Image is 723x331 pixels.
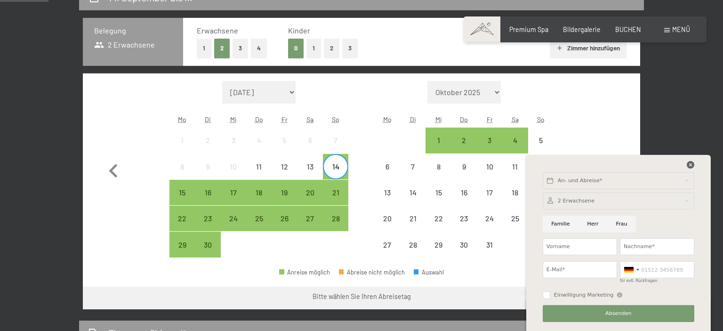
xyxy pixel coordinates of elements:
div: 13 [298,163,322,186]
div: 17 [478,189,501,212]
div: Auswahl [414,269,444,275]
div: 15 [170,189,194,212]
div: Tue Oct 14 2025 [400,180,426,205]
div: Abreise nicht möglich [272,128,297,153]
div: Abreise nicht möglich [426,232,451,257]
div: Abreise nicht möglich [426,206,451,231]
abbr: Sonntag [537,115,545,123]
div: Wed Oct 22 2025 [426,206,451,231]
a: Premium Spa [509,25,548,33]
div: Abreise nicht möglich [221,128,246,153]
div: Abreise nicht möglich [375,154,400,179]
div: Abreise nicht möglich [451,206,477,231]
div: Fri Sep 05 2025 [272,128,297,153]
div: Tue Sep 30 2025 [195,232,220,257]
div: Abreise möglich [451,128,477,153]
abbr: Montag [383,115,392,123]
span: Erwachsene [197,26,238,35]
div: 25 [503,215,527,238]
div: 16 [452,189,476,212]
div: Fri Oct 17 2025 [477,180,502,205]
div: Sun Sep 14 2025 [323,154,348,179]
span: Absenden [605,310,632,317]
div: Sun Sep 21 2025 [323,180,348,205]
div: 11 [247,163,271,186]
div: Abreise möglich [502,128,528,153]
abbr: Dienstag [410,115,416,123]
div: 21 [324,189,347,212]
abbr: Dienstag [205,115,211,123]
div: Abreise nicht möglich [477,154,502,179]
div: 23 [196,215,219,238]
div: Sun Oct 12 2025 [528,154,554,179]
button: 2 [324,39,339,58]
div: Sun Sep 28 2025 [323,206,348,231]
span: Bildergalerie [563,25,601,33]
div: 2 [196,137,219,160]
button: 4 [251,39,267,58]
div: 24 [478,215,501,238]
div: 4 [503,137,527,160]
span: Menü [672,25,690,33]
div: 28 [324,215,347,238]
div: Abreise nicht möglich [426,180,451,205]
div: Mon Oct 06 2025 [375,154,400,179]
div: Fri Oct 31 2025 [477,232,502,257]
div: Thu Oct 02 2025 [451,128,477,153]
div: 20 [298,189,322,212]
div: 5 [273,137,296,160]
div: Abreise möglich [297,180,323,205]
div: Sat Oct 11 2025 [502,154,528,179]
div: Abreise möglich [246,206,272,231]
div: 18 [503,189,527,212]
div: Sat Sep 06 2025 [297,128,323,153]
div: 17 [222,189,245,212]
span: Kinder [288,26,310,35]
div: 11 [503,163,527,186]
div: Anreise möglich [279,269,330,275]
div: Tue Sep 02 2025 [195,128,220,153]
abbr: Donnerstag [460,115,468,123]
button: 1 [197,39,211,58]
div: Tue Sep 09 2025 [195,154,220,179]
button: 3 [342,39,358,58]
div: Abreise nicht möglich [323,128,348,153]
div: Abreise nicht möglich [400,154,426,179]
span: 2 Erwachsene [94,40,155,50]
div: Abreise nicht möglich [502,154,528,179]
div: 25 [247,215,271,238]
div: Fri Oct 10 2025 [477,154,502,179]
button: Zimmer hinzufügen [550,38,627,58]
div: 16 [196,189,219,212]
div: Abreise nicht möglich [400,232,426,257]
div: Thu Oct 30 2025 [451,232,477,257]
div: 3 [222,137,245,160]
div: Abreise möglich [323,180,348,205]
div: 9 [452,163,476,186]
div: Abreise nicht möglich [477,232,502,257]
div: 3 [478,137,501,160]
div: Abreise nicht möglich [195,128,220,153]
div: Sat Sep 27 2025 [297,206,323,231]
div: Fri Sep 12 2025 [272,154,297,179]
div: 19 [273,189,296,212]
div: Thu Oct 09 2025 [451,154,477,179]
div: 6 [376,163,399,186]
div: Fri Oct 03 2025 [477,128,502,153]
div: Sun Sep 07 2025 [323,128,348,153]
div: Wed Oct 29 2025 [426,232,451,257]
div: Abreise möglich [323,154,348,179]
div: Mon Sep 22 2025 [169,206,195,231]
div: Sat Oct 04 2025 [502,128,528,153]
div: 14 [401,189,425,212]
button: Nächster Monat [596,81,623,258]
abbr: Montag [178,115,186,123]
div: Abreise möglich [221,180,246,205]
div: 29 [426,241,450,265]
div: Abreise möglich [246,180,272,205]
button: 1 [306,39,321,58]
div: 14 [324,163,347,186]
div: Abreise nicht möglich [246,154,272,179]
div: 9 [196,163,219,186]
